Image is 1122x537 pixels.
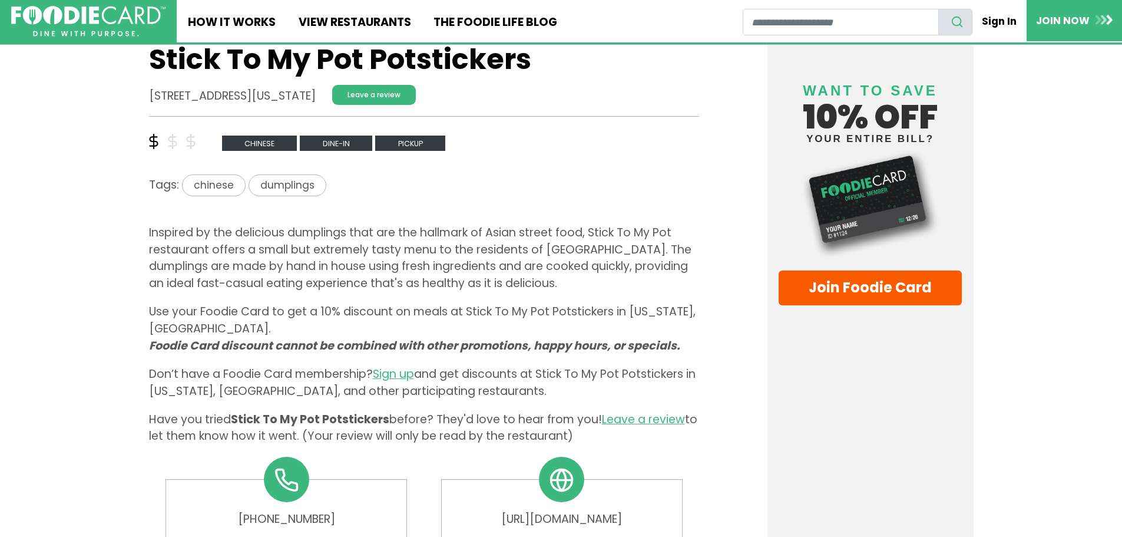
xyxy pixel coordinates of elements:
a: [PHONE_NUMBER] [177,511,395,528]
a: Pickup [375,134,445,150]
small: your entire bill? [779,134,962,144]
p: Use your Foodie Card to get a 10% discount on meals at Stick To My Pot Potstickers in [US_STATE],... [149,304,700,354]
a: Dine-in [300,134,375,150]
p: Have you tried before? They'd love to hear from you! to let them know how it went. (Your review w... [149,411,700,446]
span: Chinese [222,136,297,151]
h4: 10% off [779,68,962,144]
address: [STREET_ADDRESS][US_STATE] [149,88,316,105]
span: Want to save [803,83,937,98]
a: Sign In [972,8,1027,34]
input: restaurant search [743,9,939,35]
span: Dine-in [300,136,372,151]
a: Join Foodie Card [779,270,962,305]
i: Foodie Card discount cannot be combined with other promotions, happy hours, or specials. [149,338,680,354]
p: Inspired by the delicious dumplings that are the hallmark of Asian street food, Stick To My Pot r... [149,225,700,292]
span: Pickup [375,136,445,151]
a: Sign up [373,366,414,382]
a: dumplings [249,177,326,193]
a: chinese [179,177,249,193]
a: Chinese [222,134,300,150]
p: Don’t have a Foodie Card membership? and get discounts at Stick To My Pot Potstickers in [US_STAT... [149,366,700,400]
img: Foodie Card [779,150,962,259]
a: Leave a review [602,411,685,427]
a: Leave a review [332,85,416,105]
span: dumplings [249,174,326,196]
button: search [938,9,972,35]
span: Stick To My Pot Potstickers [231,411,389,427]
span: chinese [182,174,246,196]
img: FoodieCard; Eat, Drink, Save, Donate [11,6,166,37]
a: [URL][DOMAIN_NAME] [453,511,670,528]
div: Tags: [149,174,700,202]
h1: Stick To My Pot Potstickers [149,42,700,77]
